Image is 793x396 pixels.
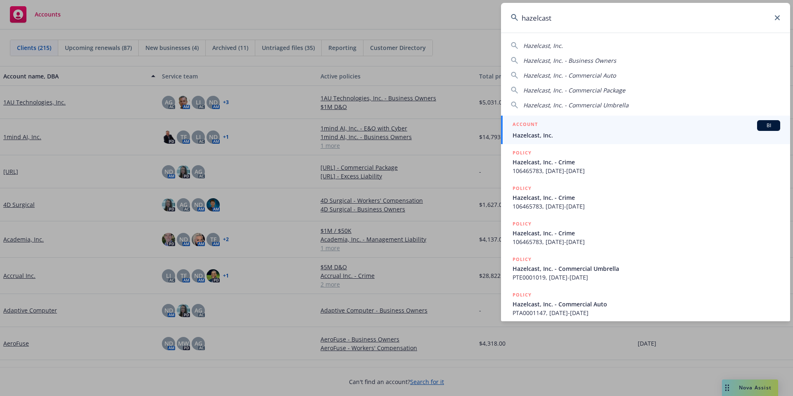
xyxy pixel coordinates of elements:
span: BI [760,122,777,129]
span: Hazelcast, Inc. [513,131,780,140]
span: 106465783, [DATE]-[DATE] [513,237,780,246]
h5: POLICY [513,220,532,228]
span: Hazelcast, Inc. - Commercial Auto [513,300,780,308]
h5: POLICY [513,149,532,157]
span: PTE0001019, [DATE]-[DATE] [513,273,780,282]
span: Hazelcast, Inc. - Crime [513,193,780,202]
span: Hazelcast, Inc. - Crime [513,229,780,237]
span: Hazelcast, Inc. [523,42,563,50]
span: Hazelcast, Inc. - Commercial Package [523,86,625,94]
a: POLICYHazelcast, Inc. - Crime106465783, [DATE]-[DATE] [501,180,790,215]
span: 106465783, [DATE]-[DATE] [513,166,780,175]
h5: ACCOUNT [513,120,538,130]
span: Hazelcast, Inc. - Business Owners [523,57,616,64]
h5: POLICY [513,291,532,299]
span: Hazelcast, Inc. - Commercial Umbrella [523,101,629,109]
h5: POLICY [513,184,532,192]
a: POLICYHazelcast, Inc. - Crime106465783, [DATE]-[DATE] [501,215,790,251]
a: POLICYHazelcast, Inc. - Commercial AutoPTA0001147, [DATE]-[DATE] [501,286,790,322]
span: Hazelcast, Inc. - Commercial Auto [523,71,616,79]
span: PTA0001147, [DATE]-[DATE] [513,308,780,317]
span: 106465783, [DATE]-[DATE] [513,202,780,211]
a: POLICYHazelcast, Inc. - Commercial UmbrellaPTE0001019, [DATE]-[DATE] [501,251,790,286]
a: ACCOUNTBIHazelcast, Inc. [501,116,790,144]
input: Search... [501,3,790,33]
span: Hazelcast, Inc. - Crime [513,158,780,166]
a: POLICYHazelcast, Inc. - Crime106465783, [DATE]-[DATE] [501,144,790,180]
span: Hazelcast, Inc. - Commercial Umbrella [513,264,780,273]
h5: POLICY [513,255,532,263]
